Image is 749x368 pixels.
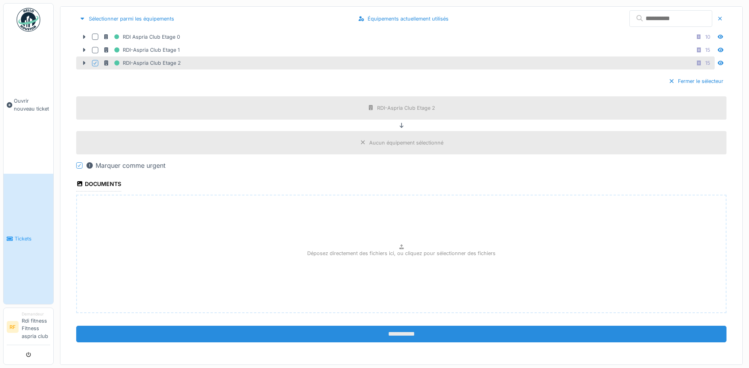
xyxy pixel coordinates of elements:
a: Ouvrir nouveau ticket [4,36,53,174]
div: 15 [705,59,710,67]
span: Ouvrir nouveau ticket [14,97,50,112]
div: Équipements actuellement utilisés [355,13,452,24]
div: 15 [705,46,710,54]
div: 10 [705,33,710,41]
li: RF [7,321,19,333]
div: Marquer comme urgent [86,161,165,170]
div: RDI Aspria Club Etage 0 [103,32,180,42]
div: Sélectionner parmi les équipements [76,13,177,24]
span: Tickets [15,235,50,242]
div: Fermer le sélecteur [665,76,726,86]
div: RDI-Aspria Club Etage 2 [103,58,181,68]
div: Documents [76,178,121,192]
p: Déposez directement des fichiers ici, ou cliquez pour sélectionner des fichiers [307,250,496,257]
div: Demandeur [22,311,50,317]
a: RF DemandeurRdi fitness Fitness aspria club [7,311,50,345]
a: Tickets [4,174,53,304]
div: RDI-Aspria Club Etage 2 [377,104,435,112]
div: Aucun équipement sélectionné [369,139,443,146]
div: RDI-Aspria Club Etage 1 [103,45,180,55]
li: Rdi fitness Fitness aspria club [22,311,50,343]
img: Badge_color-CXgf-gQk.svg [17,8,40,32]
